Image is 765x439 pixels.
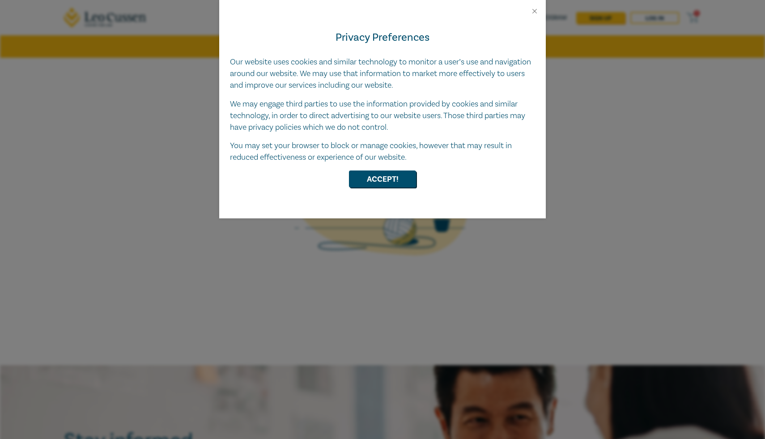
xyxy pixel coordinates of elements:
p: We may engage third parties to use the information provided by cookies and similar technology, in... [230,98,535,133]
h4: Privacy Preferences [230,30,535,46]
button: Close [531,7,539,15]
p: You may set your browser to block or manage cookies, however that may result in reduced effective... [230,140,535,163]
p: Our website uses cookies and similar technology to monitor a user’s use and navigation around our... [230,56,535,91]
button: Accept! [349,170,416,188]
